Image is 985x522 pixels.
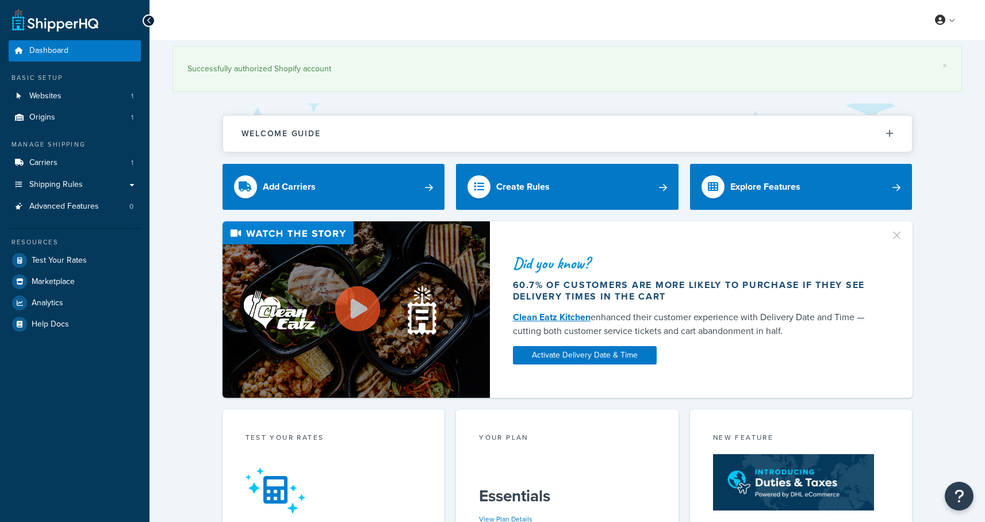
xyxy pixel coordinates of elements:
[263,179,316,195] div: Add Carriers
[9,152,141,174] a: Carriers1
[513,255,876,271] div: Did you know?
[513,346,657,364] a: Activate Delivery Date & Time
[129,202,133,212] span: 0
[242,129,321,138] h2: Welcome Guide
[9,86,141,107] a: Websites1
[942,61,947,70] a: ×
[690,164,913,210] a: Explore Features
[479,432,656,446] div: Your Plan
[29,202,99,212] span: Advanced Features
[29,113,55,122] span: Origins
[9,250,141,271] a: Test Your Rates
[29,91,62,101] span: Websites
[9,73,141,83] div: Basic Setup
[9,196,141,217] a: Advanced Features0
[223,164,445,210] a: Add Carriers
[246,432,422,446] div: Test your rates
[730,179,800,195] div: Explore Features
[479,487,656,505] h5: Essentials
[223,221,490,398] img: Video thumbnail
[9,271,141,292] a: Marketplace
[513,279,876,302] div: 60.7% of customers are more likely to purchase if they see delivery times in the cart
[29,46,68,56] span: Dashboard
[456,164,679,210] a: Create Rules
[945,482,973,511] button: Open Resource Center
[9,237,141,247] div: Resources
[29,180,83,190] span: Shipping Rules
[32,277,75,287] span: Marketplace
[713,432,890,446] div: New Feature
[9,86,141,107] li: Websites
[9,196,141,217] li: Advanced Features
[32,320,69,329] span: Help Docs
[131,158,133,168] span: 1
[131,91,133,101] span: 1
[29,158,58,168] span: Carriers
[9,40,141,62] a: Dashboard
[9,152,141,174] li: Carriers
[9,314,141,335] a: Help Docs
[513,310,876,338] div: enhanced their customer experience with Delivery Date and Time — cutting both customer service ti...
[9,140,141,149] div: Manage Shipping
[9,107,141,128] a: Origins1
[496,179,550,195] div: Create Rules
[9,293,141,313] a: Analytics
[187,61,947,77] div: Successfully authorized Shopify account
[513,310,591,324] a: Clean Eatz Kitchen
[223,116,912,152] button: Welcome Guide
[32,256,87,266] span: Test Your Rates
[32,298,63,308] span: Analytics
[131,113,133,122] span: 1
[9,107,141,128] li: Origins
[9,174,141,195] a: Shipping Rules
